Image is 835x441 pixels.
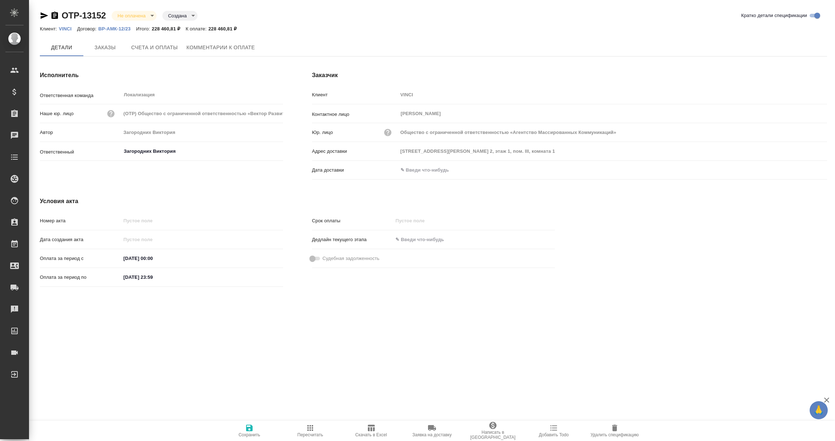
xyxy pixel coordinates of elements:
p: ВР-АМК-12/23 [98,26,136,31]
p: Юр. лицо [312,129,333,136]
span: Кратко детали спецификации [741,12,807,19]
p: Договор: [77,26,99,31]
input: Пустое поле [398,89,827,100]
p: К оплате: [186,26,208,31]
p: Клиент [312,91,398,98]
input: Пустое поле [121,108,283,119]
input: ✎ Введи что-нибудь [393,234,456,245]
p: Ответственная команда [40,92,121,99]
h4: Исполнитель [40,71,283,80]
a: VINCI [59,25,77,31]
span: Судебная задолженность [323,255,379,262]
input: Пустое поле [393,215,456,226]
input: ✎ Введи что-нибудь [121,253,184,264]
p: VINCI [59,26,77,31]
button: Open [279,151,281,152]
p: Дата создания акта [40,236,121,243]
p: 228 460,81 ₽ [208,26,242,31]
p: Номер акта [40,217,121,224]
a: OTP-13152 [62,10,106,20]
input: Пустое поле [398,146,827,156]
p: Дедлайн текущего этапа [312,236,393,243]
input: ✎ Введи что-нибудь [121,272,184,282]
div: Не оплачена [162,11,198,21]
p: 228 460,81 ₽ [152,26,186,31]
button: 🙏 [810,401,828,419]
p: Клиент: [40,26,59,31]
span: 🙏 [813,403,825,418]
span: Заказы [88,43,122,52]
button: Создана [166,13,189,19]
span: Счета и оплаты [131,43,178,52]
span: Комментарии к оплате [187,43,255,52]
p: Итого: [136,26,151,31]
input: Пустое поле [121,215,283,226]
button: Скопировать ссылку для ЯМессенджера [40,11,49,20]
button: Скопировать ссылку [50,11,59,20]
p: Оплата за период с [40,255,121,262]
p: Ответственный [40,148,121,156]
button: Не оплачена [115,13,148,19]
h4: Условия акта [40,197,555,206]
p: Контактное лицо [312,111,398,118]
a: ВР-АМК-12/23 [98,25,136,31]
p: Дата доставки [312,167,398,174]
h4: Заказчик [312,71,827,80]
p: Наше юр. лицо [40,110,74,117]
p: Срок оплаты [312,217,393,224]
input: Пустое поле [121,127,283,138]
p: Адрес доставки [312,148,398,155]
div: Не оплачена [112,11,156,21]
p: Автор [40,129,121,136]
input: ✎ Введи что-нибудь [398,165,461,175]
input: Пустое поле [121,234,184,245]
input: Пустое поле [398,127,827,138]
p: Оплата за период по [40,274,121,281]
span: Детали [44,43,79,52]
